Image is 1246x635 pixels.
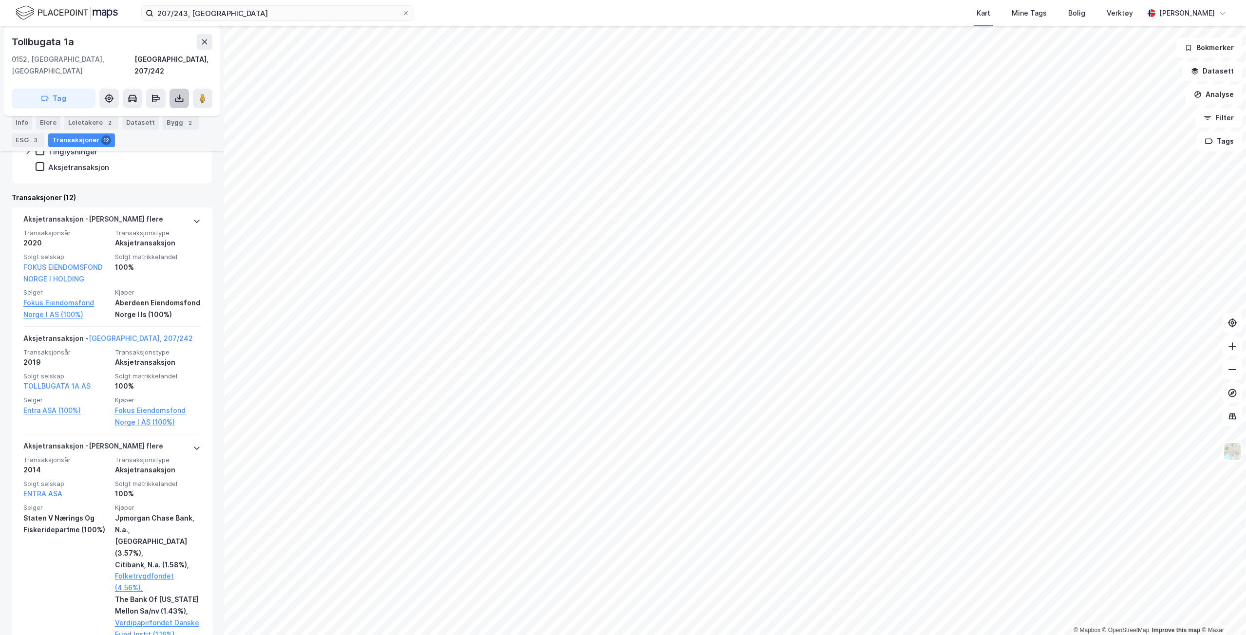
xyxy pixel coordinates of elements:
[115,504,201,512] span: Kjøper
[23,480,109,488] span: Solgt selskap
[115,356,201,368] div: Aksjetransaksjon
[134,54,212,77] div: [GEOGRAPHIC_DATA], 207/242
[1102,627,1150,634] a: OpenStreetMap
[89,334,193,342] a: [GEOGRAPHIC_DATA], 207/242
[101,135,111,145] div: 12
[115,261,201,273] div: 100%
[1195,108,1242,128] button: Filter
[1107,7,1133,19] div: Verktøy
[115,396,201,404] span: Kjøper
[23,229,109,237] span: Transaksjonsår
[23,213,163,229] div: Aksjetransaksjon - [PERSON_NAME] flere
[115,559,201,571] div: Citibank, N.a. (1.58%),
[115,253,201,261] span: Solgt matrikkelandel
[12,192,212,204] div: Transaksjoner (12)
[36,116,60,130] div: Eiere
[23,405,109,416] a: Entra ASA (100%)
[1068,7,1085,19] div: Bolig
[115,405,201,428] a: Fokus Eiendomsfond Norge I AS (100%)
[1197,588,1246,635] div: Kontrollprogram for chat
[115,456,201,464] span: Transaksjonstype
[115,380,201,392] div: 100%
[23,512,109,536] div: Staten V Nærings Og Fiskeridepartme (100%)
[115,372,201,380] span: Solgt matrikkelandel
[1183,61,1242,81] button: Datasett
[23,489,62,498] a: ENTRA ASA
[115,512,201,559] div: Jpmorgan Chase Bank, N.a., [GEOGRAPHIC_DATA] (3.57%),
[23,456,109,464] span: Transaksjonsår
[115,480,201,488] span: Solgt matrikkelandel
[1223,442,1242,461] img: Z
[115,288,201,297] span: Kjøper
[23,464,109,476] div: 2014
[115,570,201,594] a: Folketrygdfondet (4.56%),
[1197,588,1246,635] iframe: Chat Widget
[115,594,201,617] div: The Bank Of [US_STATE] Mellon Sa/nv (1.43%),
[23,263,103,283] a: FOKUS EIENDOMSFOND NORGE I HOLDING
[23,237,109,249] div: 2020
[31,135,40,145] div: 3
[23,288,109,297] span: Selger
[64,116,118,130] div: Leietakere
[1176,38,1242,57] button: Bokmerker
[1152,627,1200,634] a: Improve this map
[185,118,195,128] div: 2
[115,297,201,320] div: Aberdeen Eiendomsfond Norge I Is (100%)
[115,237,201,249] div: Aksjetransaksjon
[977,7,990,19] div: Kart
[48,147,97,156] div: Tinglysninger
[12,54,134,77] div: 0152, [GEOGRAPHIC_DATA], [GEOGRAPHIC_DATA]
[23,297,109,320] a: Fokus Eiendomsfond Norge I AS (100%)
[12,89,95,108] button: Tag
[23,440,163,456] div: Aksjetransaksjon - [PERSON_NAME] flere
[115,488,201,500] div: 100%
[48,133,115,147] div: Transaksjoner
[1186,85,1242,104] button: Analyse
[1159,7,1215,19] div: [PERSON_NAME]
[122,116,159,130] div: Datasett
[12,34,76,50] div: Tollbugata 1a
[1074,627,1100,634] a: Mapbox
[23,372,109,380] span: Solgt selskap
[23,333,193,348] div: Aksjetransaksjon -
[12,116,32,130] div: Info
[23,382,91,390] a: TOLLBUGATA 1A AS
[23,356,109,368] div: 2019
[23,348,109,356] span: Transaksjonsår
[163,116,199,130] div: Bygg
[23,253,109,261] span: Solgt selskap
[1012,7,1047,19] div: Mine Tags
[153,6,402,20] input: Søk på adresse, matrikkel, gårdeiere, leietakere eller personer
[12,133,44,147] div: ESG
[115,348,201,356] span: Transaksjonstype
[1197,131,1242,151] button: Tags
[105,118,114,128] div: 2
[115,229,201,237] span: Transaksjonstype
[16,4,118,21] img: logo.f888ab2527a4732fd821a326f86c7f29.svg
[115,464,201,476] div: Aksjetransaksjon
[48,163,109,172] div: Aksjetransaksjon
[23,396,109,404] span: Selger
[23,504,109,512] span: Selger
